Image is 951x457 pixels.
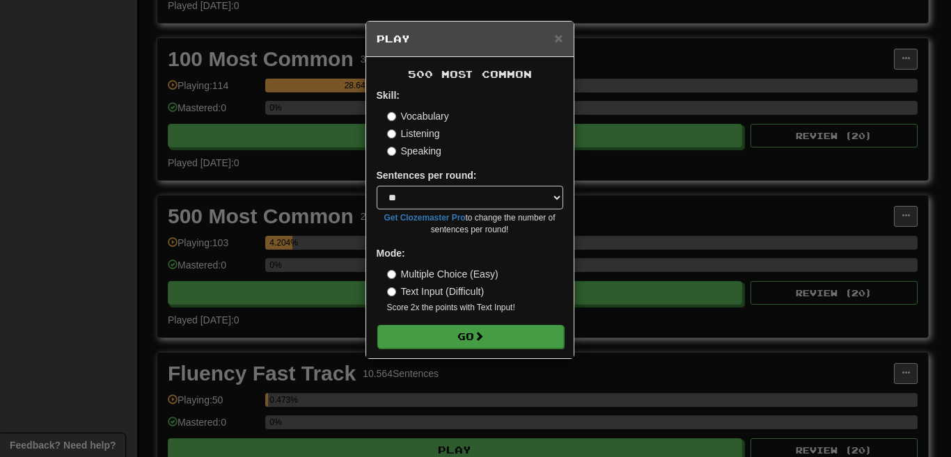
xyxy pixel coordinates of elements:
input: Speaking [387,147,396,156]
label: Multiple Choice (Easy) [387,267,498,281]
small: to change the number of sentences per round! [377,212,563,236]
label: Listening [387,127,440,141]
a: Get Clozemaster Pro [384,213,466,223]
label: Vocabulary [387,109,449,123]
button: Go [377,325,564,348]
input: Text Input (Difficult) [387,287,396,296]
input: Listening [387,129,396,138]
input: Multiple Choice (Easy) [387,270,396,279]
input: Vocabulary [387,112,396,121]
label: Speaking [387,144,441,158]
small: Score 2x the points with Text Input ! [387,302,563,314]
label: Sentences per round: [377,168,477,182]
strong: Skill: [377,90,400,101]
label: Text Input (Difficult) [387,284,485,298]
span: × [554,30,563,46]
span: 500 Most Common [408,68,532,80]
strong: Mode: [377,248,405,259]
h5: Play [377,32,563,46]
button: Close [554,31,563,45]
